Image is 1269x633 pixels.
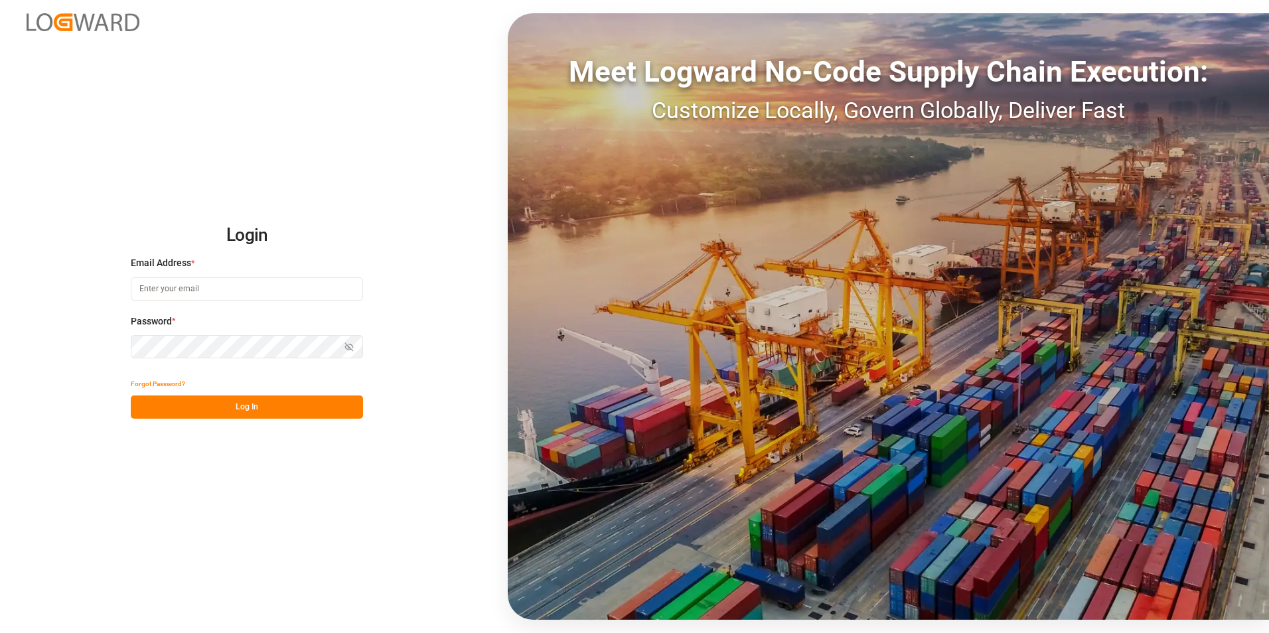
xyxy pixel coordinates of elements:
[131,372,185,395] button: Forgot Password?
[131,315,172,328] span: Password
[508,50,1269,94] div: Meet Logward No-Code Supply Chain Execution:
[131,256,191,270] span: Email Address
[27,13,139,31] img: Logward_new_orange.png
[508,94,1269,127] div: Customize Locally, Govern Globally, Deliver Fast
[131,214,363,257] h2: Login
[131,277,363,301] input: Enter your email
[131,395,363,419] button: Log In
